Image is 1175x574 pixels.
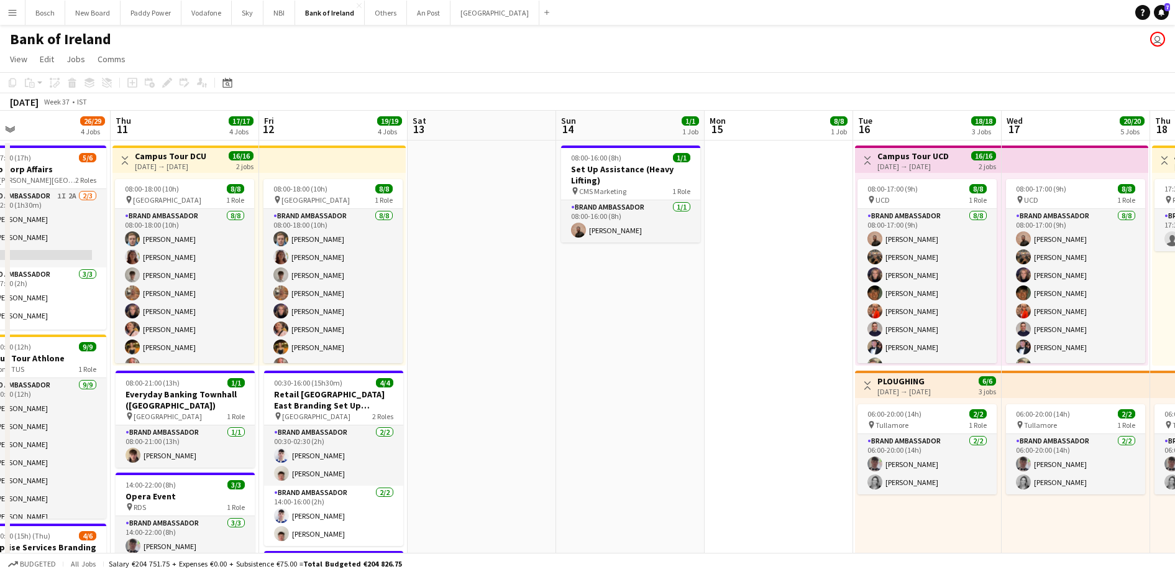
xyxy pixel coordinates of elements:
[561,146,700,243] app-job-card: 08:00-16:00 (8h)1/1Set Up Assistance (Heavy Lifting) CMS Marketing1 RoleBrand Ambassador1/108:00-...
[262,122,274,136] span: 12
[559,122,576,136] span: 14
[561,164,700,186] h3: Set Up Assistance (Heavy Lifting)
[78,364,96,374] span: 1 Role
[77,97,87,106] div: IST
[10,30,111,49] h1: Bank of Ireland
[876,420,908,430] span: Tullamore
[10,53,27,65] span: View
[20,560,56,568] span: Budgeted
[372,412,393,421] span: 2 Roles
[25,1,65,25] button: Bosch
[80,116,105,126] span: 26/29
[273,184,327,193] span: 08:00-18:00 (10h)
[79,531,96,540] span: 4/6
[979,376,996,386] span: 6/6
[226,195,244,205] span: 1 Role
[134,502,146,512] span: RDS
[1153,122,1171,136] span: 18
[133,195,201,205] span: [GEOGRAPHIC_DATA]
[1164,3,1170,11] span: 7
[263,179,403,363] div: 08:00-18:00 (10h)8/8 [GEOGRAPHIC_DATA]1 RoleBrand Ambassador8/808:00-18:00 (10h)[PERSON_NAME][PER...
[1016,184,1066,193] span: 08:00-17:00 (9h)
[263,1,295,25] button: NBI
[75,175,96,185] span: 2 Roles
[115,179,254,363] app-job-card: 08:00-18:00 (10h)8/8 [GEOGRAPHIC_DATA]1 RoleBrand Ambassador8/808:00-18:00 (10h)[PERSON_NAME][PER...
[41,97,72,106] span: Week 37
[264,389,403,411] h3: Retail [GEOGRAPHIC_DATA] East Branding Set Up ([GEOGRAPHIC_DATA])
[115,209,254,377] app-card-role: Brand Ambassador8/808:00-18:00 (10h)[PERSON_NAME][PERSON_NAME][PERSON_NAME][PERSON_NAME][PERSON_N...
[81,127,104,136] div: 4 Jobs
[135,150,206,162] h3: Campus Tour DCU
[65,1,121,25] button: New Board
[5,51,32,67] a: View
[979,160,996,171] div: 2 jobs
[79,153,96,162] span: 5/6
[274,378,342,387] span: 00:30-16:00 (15h30m)
[857,434,997,494] app-card-role: Brand Ambassador2/206:00-20:00 (14h)[PERSON_NAME][PERSON_NAME]
[303,559,402,568] span: Total Budgeted €204 826.75
[263,209,403,377] app-card-role: Brand Ambassador8/808:00-18:00 (10h)[PERSON_NAME][PERSON_NAME][PERSON_NAME][PERSON_NAME][PERSON_N...
[1118,184,1135,193] span: 8/8
[877,376,931,387] h3: PLOUGHING
[411,122,426,136] span: 13
[1007,115,1023,126] span: Wed
[282,412,350,421] span: [GEOGRAPHIC_DATA]
[281,195,350,205] span: [GEOGRAPHIC_DATA]
[682,127,698,136] div: 1 Job
[227,184,244,193] span: 8/8
[971,151,996,160] span: 16/16
[972,127,995,136] div: 3 Jobs
[62,51,90,67] a: Jobs
[857,179,997,363] app-job-card: 08:00-17:00 (9h)8/8 UCD1 RoleBrand Ambassador8/808:00-17:00 (9h)[PERSON_NAME][PERSON_NAME][PERSON...
[116,491,255,502] h3: Opera Event
[295,1,365,25] button: Bank of Ireland
[378,127,401,136] div: 4 Jobs
[229,151,254,160] span: 16/16
[116,371,255,468] app-job-card: 08:00-21:00 (13h)1/1Everyday Banking Townhall ([GEOGRAPHIC_DATA]) [GEOGRAPHIC_DATA]1 RoleBrand Am...
[264,115,274,126] span: Fri
[1118,409,1135,419] span: 2/2
[93,51,130,67] a: Comms
[672,187,690,196] span: 1 Role
[1154,5,1169,20] a: 7
[1155,115,1171,126] span: Thu
[710,115,726,126] span: Mon
[979,386,996,396] div: 3 jobs
[264,425,403,486] app-card-role: Brand Ambassador2/200:30-02:30 (2h)[PERSON_NAME][PERSON_NAME]
[450,1,539,25] button: [GEOGRAPHIC_DATA]
[377,116,402,126] span: 19/19
[109,559,402,568] div: Salary €204 751.75 + Expenses €0.00 + Subsistence €75.00 =
[876,195,890,205] span: UCD
[10,96,39,108] div: [DATE]
[181,1,232,25] button: Vodafone
[407,1,450,25] button: An Post
[830,116,848,126] span: 8/8
[877,150,949,162] h3: Campus Tour UCD
[68,559,98,568] span: All jobs
[227,502,245,512] span: 1 Role
[1024,195,1038,205] span: UCD
[35,51,59,67] a: Edit
[125,184,179,193] span: 08:00-18:00 (10h)
[66,53,85,65] span: Jobs
[561,200,700,243] app-card-role: Brand Ambassador1/108:00-16:00 (8h)[PERSON_NAME]
[1024,420,1057,430] span: Tullamore
[264,371,403,546] div: 00:30-16:00 (15h30m)4/4Retail [GEOGRAPHIC_DATA] East Branding Set Up ([GEOGRAPHIC_DATA]) [GEOGRAP...
[1006,404,1145,494] app-job-card: 06:00-20:00 (14h)2/2 Tullamore1 RoleBrand Ambassador2/206:00-20:00 (14h)[PERSON_NAME][PERSON_NAME]
[121,1,181,25] button: Paddy Power
[877,387,931,396] div: [DATE] → [DATE]
[116,115,131,126] span: Thu
[1016,409,1070,419] span: 06:00-20:00 (14h)
[971,116,996,126] span: 18/18
[1006,209,1145,377] app-card-role: Brand Ambassador8/808:00-17:00 (9h)[PERSON_NAME][PERSON_NAME][PERSON_NAME][PERSON_NAME][PERSON_NA...
[229,116,254,126] span: 17/17
[969,195,987,205] span: 1 Role
[856,122,872,136] span: 16
[126,378,180,387] span: 08:00-21:00 (13h)
[969,184,987,193] span: 8/8
[236,160,254,171] div: 2 jobs
[857,404,997,494] app-job-card: 06:00-20:00 (14h)2/2 Tullamore1 RoleBrand Ambassador2/206:00-20:00 (14h)[PERSON_NAME][PERSON_NAME]
[858,115,872,126] span: Tue
[264,486,403,546] app-card-role: Brand Ambassador2/214:00-16:00 (2h)[PERSON_NAME][PERSON_NAME]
